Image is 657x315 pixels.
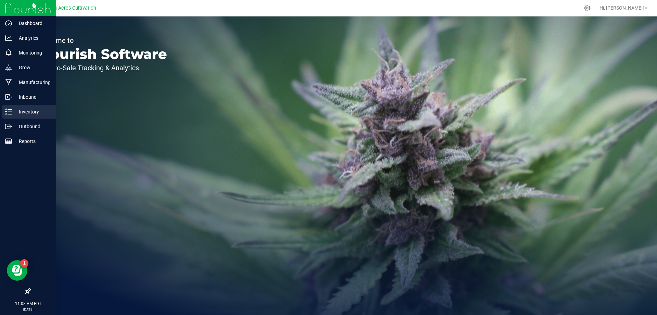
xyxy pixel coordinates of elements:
inline-svg: Monitoring [5,49,12,56]
inline-svg: Inbound [5,94,12,100]
div: Manage settings [583,5,592,11]
p: Reports [12,137,53,145]
inline-svg: Analytics [5,35,12,41]
inline-svg: Outbound [5,123,12,130]
p: Analytics [12,34,53,42]
p: Monitoring [12,49,53,57]
p: Outbound [12,122,53,131]
inline-svg: Inventory [5,108,12,115]
p: Dashboard [12,19,53,27]
p: Inventory [12,108,53,116]
p: [DATE] [3,307,53,312]
p: Grow [12,63,53,72]
p: Welcome to [37,37,167,44]
p: 11:08 AM EDT [3,301,53,307]
inline-svg: Reports [5,138,12,145]
inline-svg: Dashboard [5,20,12,27]
p: Inbound [12,93,53,101]
p: Flourish Software [37,47,167,61]
span: Hi, [PERSON_NAME]! [600,5,644,11]
inline-svg: Manufacturing [5,79,12,86]
span: Green Acres Cultivation [43,5,96,11]
inline-svg: Grow [5,64,12,71]
iframe: Resource center unread badge [20,259,28,267]
p: Seed-to-Sale Tracking & Analytics [37,64,167,71]
p: Manufacturing [12,78,53,86]
iframe: Resource center [7,260,27,281]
